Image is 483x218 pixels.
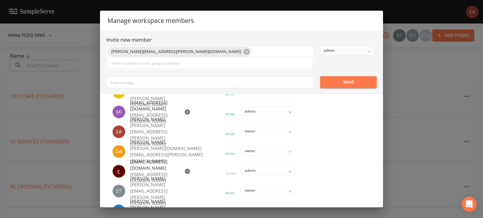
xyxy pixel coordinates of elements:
[130,139,210,145] span: [PERSON_NAME]
[106,76,314,88] input: Add message
[241,206,294,215] div: owner
[113,205,130,217] div: Joshua gere Paul
[225,151,234,156] div: Active
[225,131,234,136] div: Active
[108,49,245,55] span: [PERSON_NAME][EMAIL_ADDRESS][PERSON_NAME][DOMAIN_NAME]
[113,125,125,138] img: ce2de1a43693809d2723ae48c4cbbdb0
[241,186,294,195] div: owner
[225,191,234,195] div: Active
[462,197,477,212] div: Open Intercom Messenger
[113,145,130,158] div: David Weber
[113,185,130,197] div: Stafford Johnson
[108,47,252,57] div: [PERSON_NAME][EMAIL_ADDRESS][PERSON_NAME][DOMAIN_NAME]
[130,112,177,125] p: [EMAIL_ADDRESS][DOMAIN_NAME]
[241,146,294,155] div: owner
[130,175,202,182] span: [PERSON_NAME]
[113,125,130,138] div: Zachary Evans
[130,198,177,211] span: [PERSON_NAME] [PERSON_NAME]
[113,205,125,217] img: 41241ef155101aa6d92a04480b0d0000
[130,116,202,122] span: [PERSON_NAME]
[113,165,130,178] div: chrisb@sitexsolutions.com
[113,185,125,197] img: 8315ae1e0460c39f28dd315f8b59d613
[130,122,202,147] p: [PERSON_NAME][EMAIL_ADDRESS][PERSON_NAME][DOMAIN_NAME]
[130,182,202,207] p: [PERSON_NAME][EMAIL_ADDRESS][PERSON_NAME][DOMAIN_NAME]
[130,145,210,164] p: [PERSON_NAME][DOMAIN_NAME][EMAIL_ADDRESS][PERSON_NAME][DOMAIN_NAME]
[100,11,383,31] h2: Manage workspace members
[113,145,125,158] img: a84961a0472e9debc750dd08a004988d
[106,37,377,43] h6: Invite new member
[108,57,313,69] input: Enter multiples emails using tab button
[320,46,373,55] div: admin
[320,76,377,88] button: Send
[113,106,130,118] div: Mikeh@sitexsolutions.com
[130,83,202,108] p: [PERSON_NAME][EMAIL_ADDRESS][PERSON_NAME][DOMAIN_NAME]
[241,127,294,136] div: owner
[130,171,177,184] p: [EMAIL_ADDRESS][DOMAIN_NAME]
[130,99,177,112] span: [EMAIL_ADDRESS][DOMAIN_NAME]
[113,106,125,118] img: 00c189d12217ec5a95d08aa6790970ce
[130,159,177,171] span: [EMAIL_ADDRESS][DOMAIN_NAME]
[113,165,125,178] div: c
